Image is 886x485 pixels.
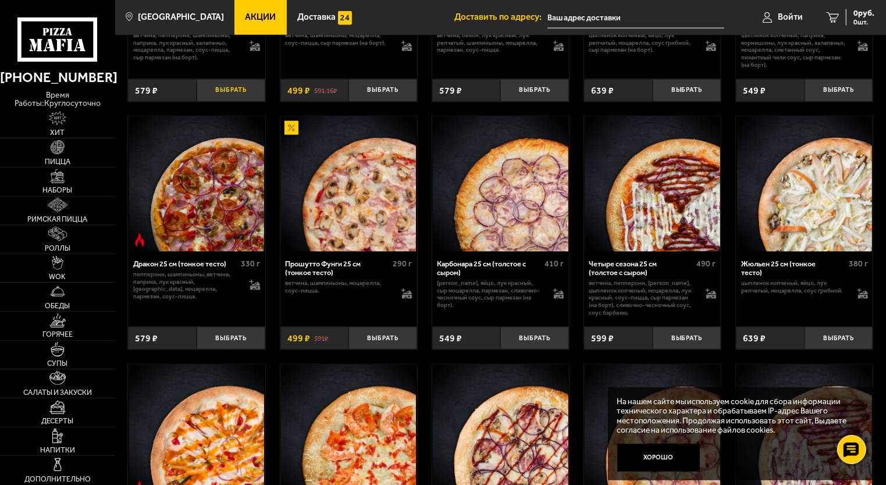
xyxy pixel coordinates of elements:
span: Напитки [40,447,75,454]
img: Жюльен 25 см (тонкое тесто) [737,116,872,251]
button: Выбрать [653,327,721,350]
button: Выбрать [653,79,721,102]
span: 579 ₽ [135,85,158,96]
button: Выбрать [348,79,417,102]
a: АкционныйПрошутто Фунги 25 см (тонкое тесто) [280,116,417,251]
p: ветчина, пепперони, шампиньоны, паприка, лук красный, халапеньо, моцарелла, пармезан, соус-пицца,... [133,32,240,62]
span: 639 ₽ [743,333,766,344]
span: Обеды [45,302,70,310]
p: [PERSON_NAME], яйцо, лук красный, сыр Моцарелла, пармезан, сливочно-чесночный соус, сыр пармезан ... [437,280,544,309]
a: Жюльен 25 см (тонкое тесто) [736,116,873,251]
button: Выбрать [500,79,569,102]
a: Карбонара 25 см (толстое с сыром) [432,116,569,251]
p: цыпленок копченый, яйцо, лук репчатый, моцарелла, соус грибной, сыр пармезан (на борт). [589,32,696,54]
span: 0 руб. [853,9,874,17]
span: Пицца [45,158,70,166]
p: цыпленок копченый, паприка, корнишоны, лук красный, халапеньо, моцарелла, сметанный соус, пикантн... [741,32,848,69]
span: 490 г [697,259,716,269]
p: На нашем сайте мы используем cookie для сбора информации технического характера и обрабатываем IP... [617,397,857,435]
s: 591.16 ₽ [315,85,337,95]
p: цыпленок копченый, яйцо, лук репчатый, моцарелла, соус грибной. [741,280,848,294]
span: 549 ₽ [743,85,766,96]
button: Выбрать [197,327,265,350]
span: 549 ₽ [439,333,462,344]
span: 579 ₽ [439,85,462,96]
span: 639 ₽ [591,85,614,96]
div: Прошутто Фунги 25 см (тонкое тесто) [285,259,390,277]
div: Дракон 25 см (тонкое тесто) [133,259,238,268]
img: Прошутто Фунги 25 см (тонкое тесто) [281,116,416,251]
span: 499 ₽ [287,85,310,96]
div: Карбонара 25 см (толстое с сыром) [437,259,542,277]
div: Жюльен 25 см (тонкое тесто) [741,259,846,277]
button: Выбрать [348,327,417,350]
span: 290 г [393,259,412,269]
span: Войти [778,13,803,22]
span: Акции [245,13,276,22]
p: ветчина, пепперони, [PERSON_NAME], цыпленок копченый, моцарелла, лук красный, соус-пицца, сыр пар... [589,280,696,316]
span: Доставка [297,13,336,22]
p: ветчина, шампиньоны, моцарелла, соус-пицца, сыр пармезан (на борт). [285,32,392,47]
span: 499 ₽ [287,333,310,344]
span: Доставить по адресу: [454,13,547,22]
span: Супы [47,360,67,368]
img: Акционный [284,121,298,135]
s: 591 ₽ [315,333,329,343]
p: пепперони, шампиньоны, ветчина, паприка, лук красный, [GEOGRAPHIC_DATA], моцарелла, пармезан, соу... [133,271,240,301]
img: Острое блюдо [133,233,147,247]
button: Хорошо [617,444,700,472]
span: WOK [49,273,66,281]
img: Карбонара 25 см (толстое с сыром) [433,116,568,251]
a: Четыре сезона 25 см (толстое с сыром) [584,116,721,251]
div: Четыре сезона 25 см (толстое с сыром) [589,259,694,277]
span: Наборы [42,187,72,194]
span: Горячее [42,331,73,338]
img: Четыре сезона 25 см (толстое с сыром) [585,116,720,251]
button: Выбрать [197,79,265,102]
button: Выбрать [805,327,873,350]
span: 380 г [849,259,868,269]
button: Выбрать [500,327,569,350]
span: 599 ₽ [591,333,614,344]
img: 15daf4d41897b9f0e9f617042186c801.svg [338,11,352,25]
span: Хит [50,129,65,137]
span: Десерты [41,418,73,425]
span: Салаты и закуски [23,389,92,397]
input: Ваш адрес доставки [547,7,725,28]
span: 330 г [241,259,260,269]
span: Роллы [45,245,70,252]
a: Острое блюдоДракон 25 см (тонкое тесто) [128,116,265,251]
button: Выбрать [805,79,873,102]
span: Римская пицца [27,216,87,223]
span: 579 ₽ [135,333,158,344]
p: ветчина, бекон, лук красный, лук репчатый, шампиньоны, моцарелла, пармезан, соус-пицца. [437,32,544,54]
span: Дополнительно [24,476,91,483]
span: 410 г [545,259,564,269]
p: ветчина, шампиньоны, моцарелла, соус-пицца. [285,280,392,294]
span: 0 шт. [853,19,874,26]
img: Дракон 25 см (тонкое тесто) [129,116,264,251]
span: [GEOGRAPHIC_DATA] [138,13,224,22]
